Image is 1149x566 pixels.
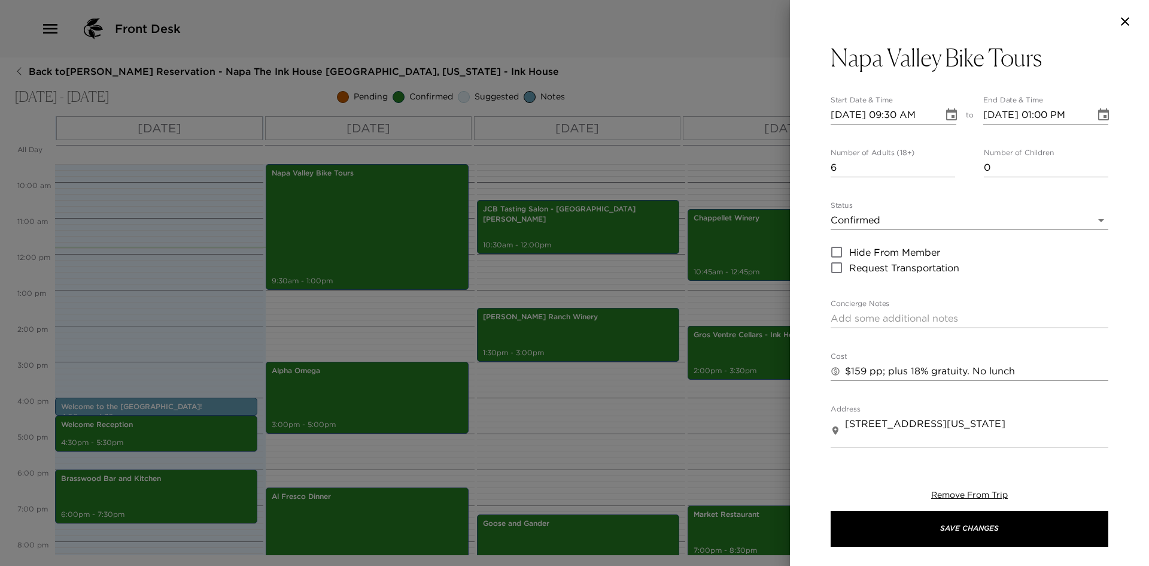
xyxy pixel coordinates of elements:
[845,364,1108,378] textarea: $159 pp; plus 18% gratuity. No lunch
[831,299,889,309] label: Concierge Notes
[831,43,1108,72] button: Napa Valley Bike Tours
[1092,103,1115,127] button: Choose date, selected date is Sep 3, 2025
[831,211,1108,230] div: Confirmed
[831,511,1108,547] button: Save Changes
[983,95,1043,105] label: End Date & Time
[940,103,963,127] button: Choose date, selected date is Sep 3, 2025
[831,105,935,125] input: MM/DD/YYYY hh:mm aa
[849,245,940,259] span: Hide From Member
[966,110,974,125] span: to
[831,148,914,158] label: Number of Adults (18+)
[831,95,893,105] label: Start Date & Time
[984,148,1054,158] label: Number of Children
[845,417,1108,444] textarea: [STREET_ADDRESS][US_STATE]
[931,489,1008,500] span: Remove From Trip
[831,201,853,211] label: Status
[849,261,959,275] span: Request Transportation
[983,105,1087,125] input: MM/DD/YYYY hh:mm aa
[831,43,1042,72] h3: Napa Valley Bike Tours
[831,352,847,362] label: Cost
[931,489,1008,501] button: Remove From Trip
[831,404,861,414] label: Address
